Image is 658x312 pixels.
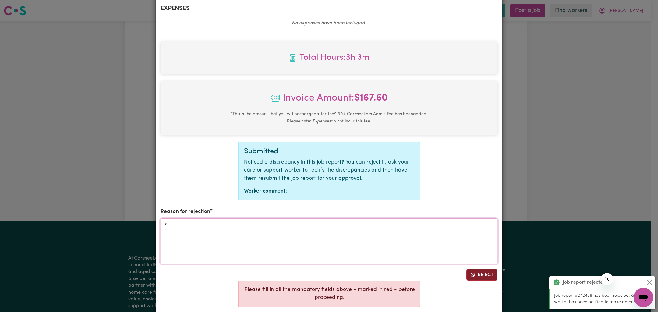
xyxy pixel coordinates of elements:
[287,119,311,124] b: Please note:
[161,218,497,264] textarea: x
[354,93,387,103] b: $ 167.60
[554,292,652,306] p: Job report #242458 has been rejected, and your worker has been notified to make amends.
[244,286,415,302] p: Please fill in all the mandatory fields above - marked in red - before proceeding.
[601,273,613,285] iframe: Close message
[230,112,428,124] small: This is the amount that you will be charged after the 9.90 % Careseekers Admin Fee has been added...
[292,21,366,26] em: No expenses have been included.
[161,208,210,216] label: Reason for rejection
[244,148,278,155] span: Submitted
[563,279,606,286] strong: Job report rejected
[165,51,493,64] span: Total hours worked: 3 hours 3 minutes
[244,158,415,183] p: Noticed a discrepancy in this job report? You can reject it, ask your care or support worker to r...
[4,4,37,9] span: Need any help?
[161,5,497,12] h2: Expenses
[165,91,493,110] span: Invoice Amount:
[244,189,287,194] strong: Worker comment:
[634,288,653,307] iframe: Button to launch messaging window
[466,269,497,281] button: Reject job report
[313,119,331,124] u: Expenses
